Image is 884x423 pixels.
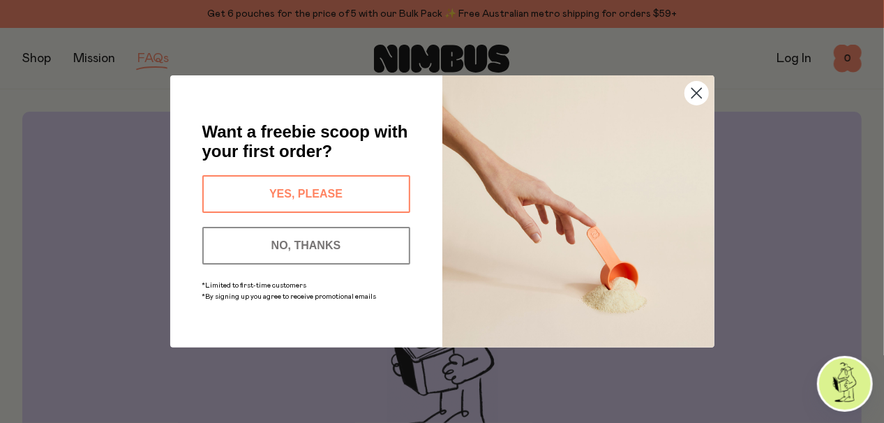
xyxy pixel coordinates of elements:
[684,81,709,105] button: Close dialog
[202,175,410,213] button: YES, PLEASE
[819,358,871,410] img: agent
[442,75,714,348] img: c0d45117-8e62-4a02-9742-374a5db49d45.jpeg
[202,282,307,289] span: *Limited to first-time customers
[202,227,410,265] button: NO, THANKS
[202,293,377,300] span: *By signing up you agree to receive promotional emails
[202,122,408,161] span: Want a freebie scoop with your first order?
